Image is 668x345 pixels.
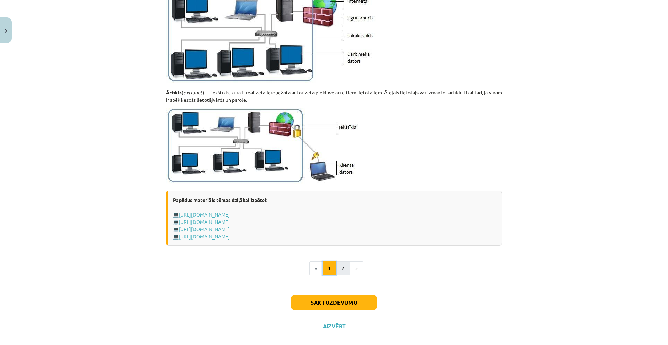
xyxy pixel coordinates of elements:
[321,323,347,330] button: Aizvērt
[350,261,363,275] button: »
[166,89,502,103] p: ( ) — iekštīkls, kurā ir realizēta ierobežota autorizēta piekļuve arī citiem lietotājiem. Ārējais...
[179,211,230,218] a: [URL][DOMAIN_NAME]
[179,233,230,240] a: [URL][DOMAIN_NAME]
[166,261,502,275] nav: Page navigation example
[336,261,350,275] button: 2
[291,295,377,310] button: Sākt uzdevumu
[5,29,7,33] img: icon-close-lesson-0947bae3869378f0d4975bcd49f059093ad1ed9edebbc8119c70593378902aed.svg
[166,89,182,95] strong: Ārtīkls
[179,219,230,225] a: [URL][DOMAIN_NAME]
[166,191,502,246] div: 💻 💻 💻 💻
[183,89,202,95] em: extranet
[173,197,267,203] strong: Papildus materiāls tēmas dziļākai izpētei:
[179,226,230,232] a: [URL][DOMAIN_NAME]
[323,261,336,275] button: 1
